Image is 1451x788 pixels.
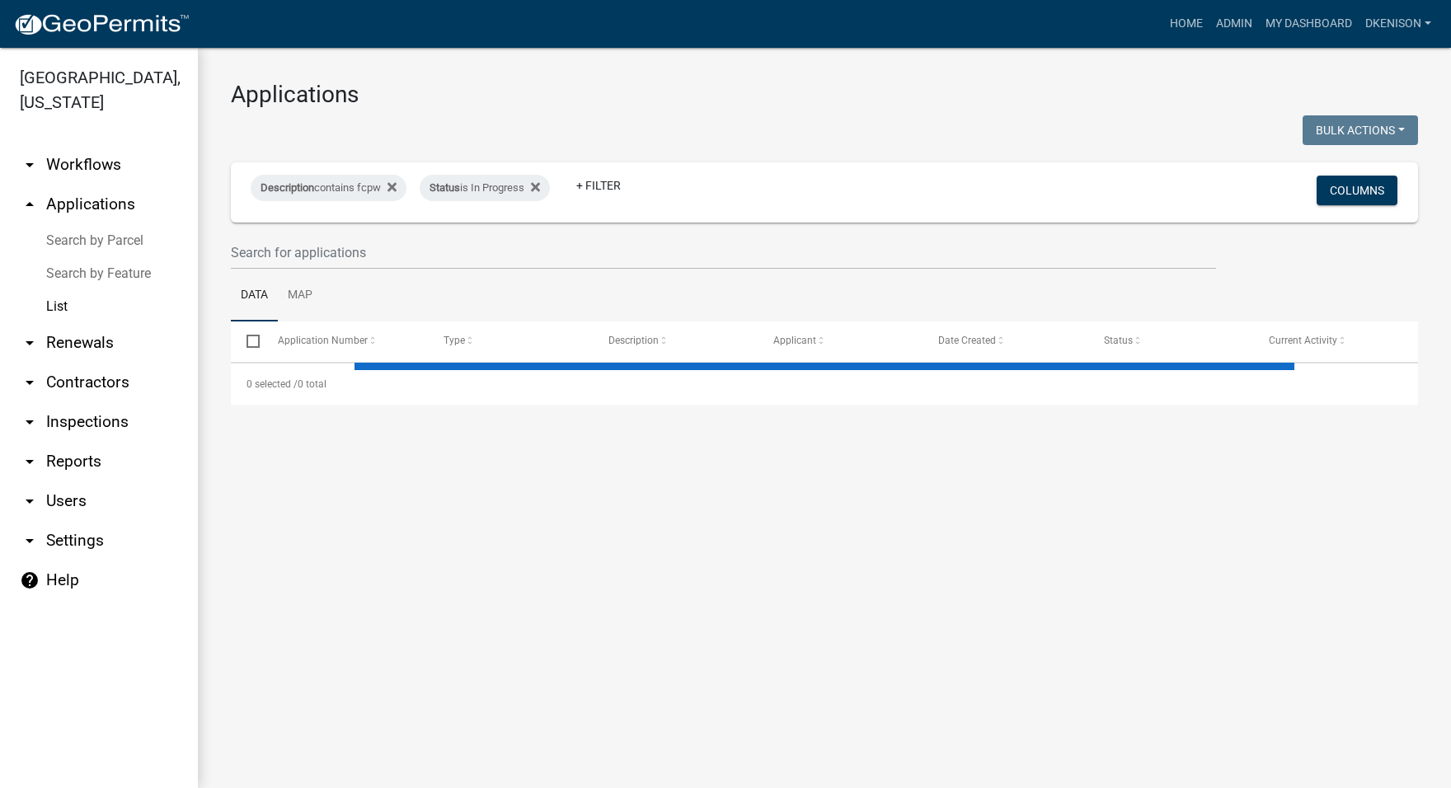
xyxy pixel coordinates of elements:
span: Description [261,181,314,194]
datatable-header-cell: Select [231,321,262,361]
a: Admin [1209,8,1259,40]
datatable-header-cell: Date Created [923,321,1087,361]
span: Date Created [939,335,997,346]
datatable-header-cell: Current Activity [1253,321,1418,361]
a: Home [1163,8,1209,40]
a: Map [278,270,322,322]
i: arrow_drop_down [20,412,40,432]
input: Search for applications [231,236,1216,270]
i: arrow_drop_down [20,531,40,551]
i: arrow_drop_down [20,452,40,471]
span: Status [1104,335,1133,346]
i: arrow_drop_down [20,333,40,353]
span: Application Number [279,335,369,346]
datatable-header-cell: Type [428,321,593,361]
i: arrow_drop_down [20,373,40,392]
i: arrow_drop_down [20,155,40,175]
datatable-header-cell: Description [593,321,758,361]
datatable-header-cell: Applicant [758,321,923,361]
datatable-header-cell: Status [1088,321,1253,361]
span: Applicant [773,335,816,346]
i: arrow_drop_up [20,195,40,214]
a: Data [231,270,278,322]
i: help [20,570,40,590]
span: Description [608,335,659,346]
div: is In Progress [420,175,550,201]
button: Bulk Actions [1303,115,1418,145]
span: Type [444,335,465,346]
a: My Dashboard [1259,8,1359,40]
div: contains fcpw [251,175,406,201]
a: dkenison [1359,8,1438,40]
span: 0 selected / [247,378,298,390]
a: + Filter [563,171,634,200]
span: Status [430,181,460,194]
i: arrow_drop_down [20,491,40,511]
h3: Applications [231,81,1418,109]
span: Current Activity [1269,335,1337,346]
button: Columns [1317,176,1397,205]
datatable-header-cell: Application Number [262,321,427,361]
div: 0 total [231,364,1418,405]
